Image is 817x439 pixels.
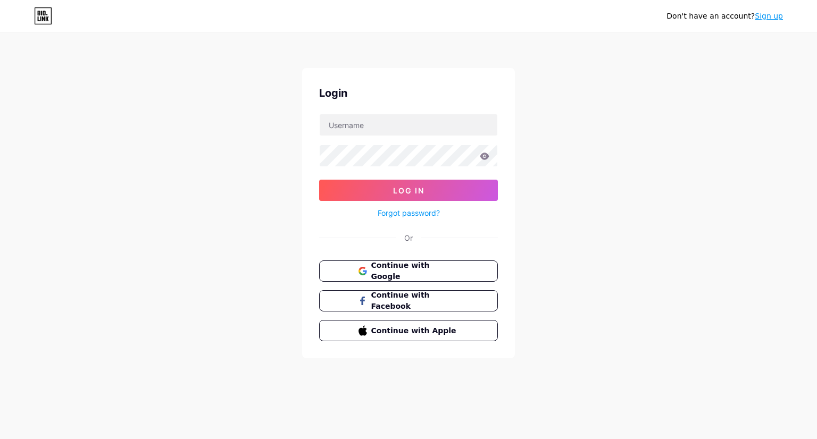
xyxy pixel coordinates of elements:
[319,320,498,341] button: Continue with Apple
[404,232,413,243] div: Or
[319,85,498,101] div: Login
[320,114,497,136] input: Username
[666,11,783,22] div: Don't have an account?
[755,12,783,20] a: Sign up
[371,325,459,336] span: Continue with Apple
[319,260,498,282] button: Continue with Google
[371,260,459,282] span: Continue with Google
[393,186,424,195] span: Log In
[319,290,498,311] button: Continue with Facebook
[378,207,440,218] a: Forgot password?
[371,290,459,312] span: Continue with Facebook
[319,180,498,201] button: Log In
